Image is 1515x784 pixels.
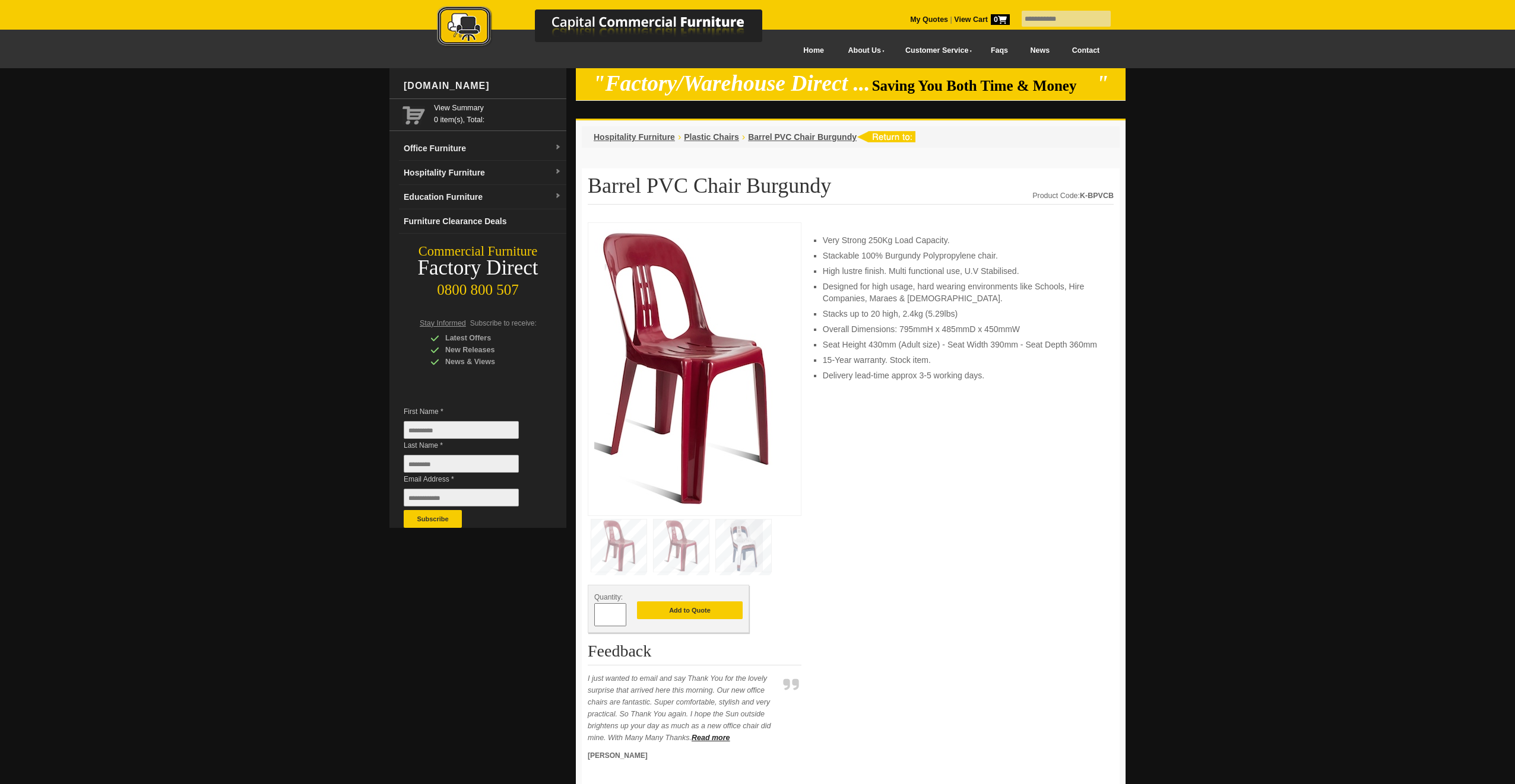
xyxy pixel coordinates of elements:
[692,734,730,742] a: Read more
[588,750,778,761] p: [PERSON_NAME]
[823,234,1102,246] li: Very Strong 250Kg Load Capacity.
[742,131,745,143] li: ›
[404,489,519,506] input: Email Address *
[588,642,801,665] h2: Feedback
[1032,190,1114,202] div: Product Code:
[980,37,1019,64] a: Faqs
[835,37,892,64] a: About Us
[470,319,537,327] span: Subscribe to receive:
[389,243,566,260] div: Commercial Furniture
[399,136,566,161] a: Office Furnituredropdown
[404,6,820,49] img: Capital Commercial Furniture Logo
[593,71,870,95] em: "Factory/Warehouse Direct ...
[748,132,857,142] a: Barrel PVC Chair Burgundy
[678,131,681,143] li: ›
[554,144,562,151] img: dropdown
[954,15,1010,24] strong: View Cart
[404,455,519,473] input: Last Name *
[389,260,566,276] div: Factory Direct
[588,673,778,744] p: I just wanted to email and say Thank You for the lovely surprise that arrived here this morning. ...
[420,319,466,327] span: Stay Informed
[1061,37,1111,64] a: Contact
[554,168,562,176] img: dropdown
[823,250,1102,262] li: Stackable 100% Burgundy Polypropylene chair.
[823,354,1102,366] li: 15-Year warranty. Stock item.
[872,78,1095,94] span: Saving You Both Time & Money
[399,161,566,185] a: Hospitality Furnituredropdown
[823,281,1102,304] li: Designed for high usage, hard wearing environments like Schools, Hire Companies, Maraes & [DEMOGR...
[430,332,543,344] div: Latest Offers
[404,473,537,485] span: Email Address *
[430,344,543,356] div: New Releases
[1080,192,1114,200] strong: K-BPVCB
[404,406,537,418] span: First Name *
[404,6,820,53] a: Capital Commercial Furniture Logo
[404,510,462,528] button: Subscribe
[594,593,623,601] span: Quantity:
[857,131,915,142] img: return to
[399,209,566,234] a: Furniture Clearance Deals
[823,369,1102,381] li: Delivery lead-time approx 3-5 working days.
[637,601,743,619] button: Add to Quote
[404,439,537,451] span: Last Name *
[554,193,562,200] img: dropdown
[434,102,562,114] a: View Summary
[389,276,566,298] div: 0800 800 507
[404,421,519,439] input: First Name *
[823,265,1102,277] li: High lustre finish. Multi functional use, U.V Stabilised.
[594,132,675,142] a: Hospitality Furniture
[991,14,1010,25] span: 0
[823,308,1102,320] li: Stacks up to 20 high, 2.4kg (5.29lbs)
[399,185,566,209] a: Education Furnituredropdown
[434,102,562,124] span: 0 item(s), Total:
[684,132,739,142] a: Plastic Chairs
[823,323,1102,335] li: Overall Dimensions: 795mmH x 485mmD x 450mmW
[588,174,1114,205] h1: Barrel PVC Chair Burgundy
[430,356,543,368] div: News & Views
[892,37,980,64] a: Customer Service
[1096,71,1109,95] em: "
[823,339,1102,350] li: Seat Height 430mm (Adult size) - Seat Width 390mm - Seat Depth 360mm
[399,68,566,104] div: [DOMAIN_NAME]
[952,15,1010,24] a: View Cart0
[1019,37,1061,64] a: News
[910,15,948,24] a: My Quotes
[594,229,772,506] img: Barrel PVC Chair Burgundy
